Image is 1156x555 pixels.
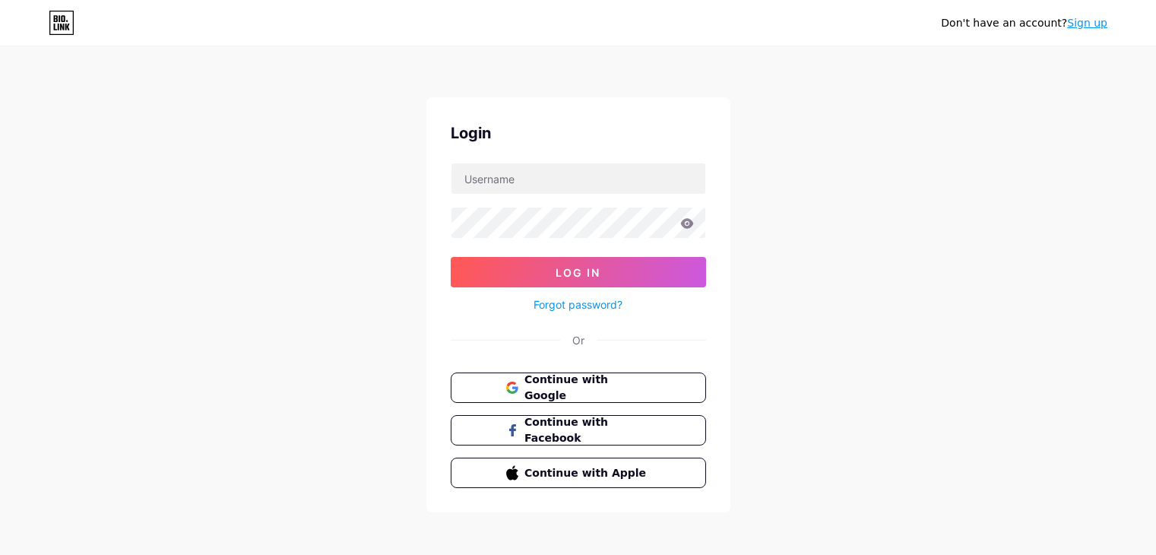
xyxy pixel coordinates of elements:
[572,332,584,348] div: Or
[524,372,650,404] span: Continue with Google
[524,414,650,446] span: Continue with Facebook
[451,415,706,446] button: Continue with Facebook
[451,257,706,287] button: Log In
[941,15,1107,31] div: Don't have an account?
[534,297,622,312] a: Forgot password?
[451,458,706,488] button: Continue with Apple
[556,266,600,279] span: Log In
[524,465,650,481] span: Continue with Apple
[451,163,705,194] input: Username
[451,122,706,144] div: Login
[1067,17,1107,29] a: Sign up
[451,373,706,403] button: Continue with Google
